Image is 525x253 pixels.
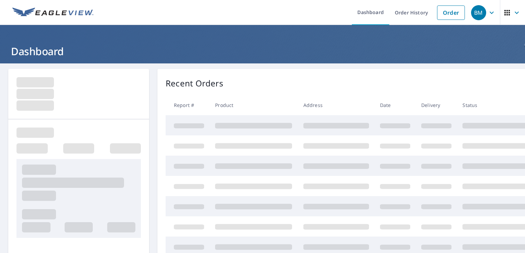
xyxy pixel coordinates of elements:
[12,8,93,18] img: EV Logo
[8,44,517,58] h1: Dashboard
[375,95,416,115] th: Date
[471,5,486,20] div: BM
[166,95,210,115] th: Report #
[166,77,223,89] p: Recent Orders
[210,95,298,115] th: Product
[298,95,375,115] th: Address
[437,5,465,20] a: Order
[416,95,457,115] th: Delivery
